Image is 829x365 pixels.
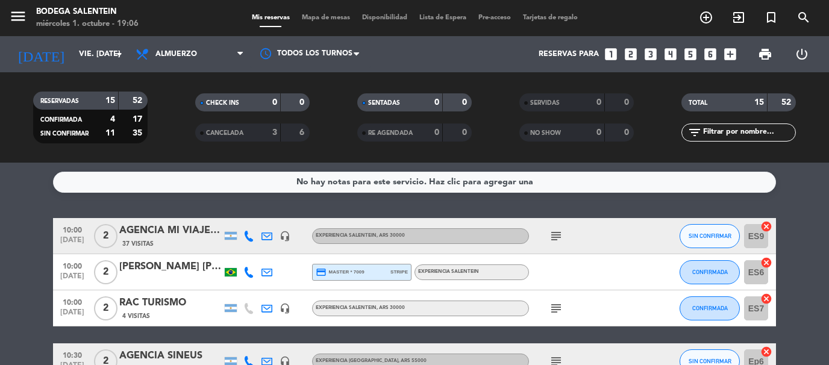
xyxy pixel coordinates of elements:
i: subject [549,301,563,316]
i: looks_5 [683,46,698,62]
i: looks_6 [702,46,718,62]
strong: 0 [462,128,469,137]
span: 10:00 [57,295,87,308]
i: power_settings_new [795,47,809,61]
div: AGENCIA MI VIAJE A MZA [119,223,222,239]
span: Pre-acceso [472,14,517,21]
strong: 0 [434,128,439,137]
div: miércoles 1. octubre - 19:06 [36,18,139,30]
span: , ARS 30000 [377,233,405,238]
strong: 17 [133,115,145,123]
span: CONFIRMADA [692,269,728,275]
div: Bodega Salentein [36,6,139,18]
span: 37 Visitas [122,239,154,249]
i: credit_card [316,267,327,278]
strong: 0 [462,98,469,107]
strong: 6 [299,128,307,137]
button: menu [9,7,27,30]
strong: 4 [110,115,115,123]
span: Experiencia Salentein [316,305,405,310]
span: CONFIRMADA [40,117,82,123]
span: , ARS 55000 [398,358,427,363]
span: 10:00 [57,258,87,272]
span: Mis reservas [246,14,296,21]
i: cancel [760,220,772,232]
strong: 15 [105,96,115,105]
strong: 0 [434,98,439,107]
span: print [758,47,772,61]
span: stripe [390,268,408,276]
i: looks_3 [643,46,659,62]
span: Experiencia [GEOGRAPHIC_DATA] [316,358,427,363]
i: menu [9,7,27,25]
strong: 15 [754,98,764,107]
span: Mapa de mesas [296,14,356,21]
i: exit_to_app [731,10,746,25]
i: cancel [760,293,772,305]
strong: 11 [105,129,115,137]
span: [DATE] [57,272,87,286]
span: Reservas para [539,50,599,58]
strong: 0 [272,98,277,107]
i: [DATE] [9,41,73,67]
strong: 0 [299,98,307,107]
span: TOTAL [689,100,707,106]
strong: 52 [781,98,793,107]
div: AGENCIA SINEUS [119,348,222,364]
span: RE AGENDADA [368,130,413,136]
i: looks_4 [663,46,678,62]
i: looks_two [623,46,639,62]
strong: 0 [624,98,631,107]
div: No hay notas para este servicio. Haz clic para agregar una [296,175,533,189]
div: LOG OUT [783,36,820,72]
span: 2 [94,296,117,320]
span: NO SHOW [530,130,561,136]
i: search [796,10,811,25]
i: turned_in_not [764,10,778,25]
strong: 52 [133,96,145,105]
i: headset_mic [280,231,290,242]
span: Tarjetas de regalo [517,14,584,21]
i: cancel [760,257,772,269]
strong: 0 [596,98,601,107]
strong: 0 [596,128,601,137]
strong: 3 [272,128,277,137]
span: CHECK INS [206,100,239,106]
input: Filtrar por nombre... [702,126,795,139]
i: arrow_drop_down [112,47,127,61]
i: cancel [760,346,772,358]
i: filter_list [687,125,702,140]
i: headset_mic [280,303,290,314]
span: CONFIRMADA [692,305,728,311]
span: RESERVADAS [40,98,79,104]
i: looks_one [603,46,619,62]
span: Lista de Espera [413,14,472,21]
span: Experiencia Salentein [418,269,479,274]
div: [PERSON_NAME] [PERSON_NAME] [119,259,222,275]
strong: 0 [624,128,631,137]
span: 2 [94,224,117,248]
span: SIN CONFIRMAR [40,131,89,137]
span: 4 Visitas [122,311,150,321]
span: Almuerzo [155,50,197,58]
span: SERVIDAS [530,100,560,106]
span: , ARS 30000 [377,305,405,310]
span: SIN CONFIRMAR [689,358,731,364]
span: Disponibilidad [356,14,413,21]
div: RAC TURISMO [119,295,222,311]
span: 10:00 [57,222,87,236]
i: add_box [722,46,738,62]
button: SIN CONFIRMAR [680,224,740,248]
span: CANCELADA [206,130,243,136]
span: master * 7009 [316,267,364,278]
button: CONFIRMADA [680,296,740,320]
i: subject [549,229,563,243]
span: 2 [94,260,117,284]
span: [DATE] [57,236,87,250]
span: Experiencia Salentein [316,233,405,238]
button: CONFIRMADA [680,260,740,284]
i: add_circle_outline [699,10,713,25]
span: [DATE] [57,308,87,322]
strong: 35 [133,129,145,137]
span: 10:30 [57,348,87,361]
